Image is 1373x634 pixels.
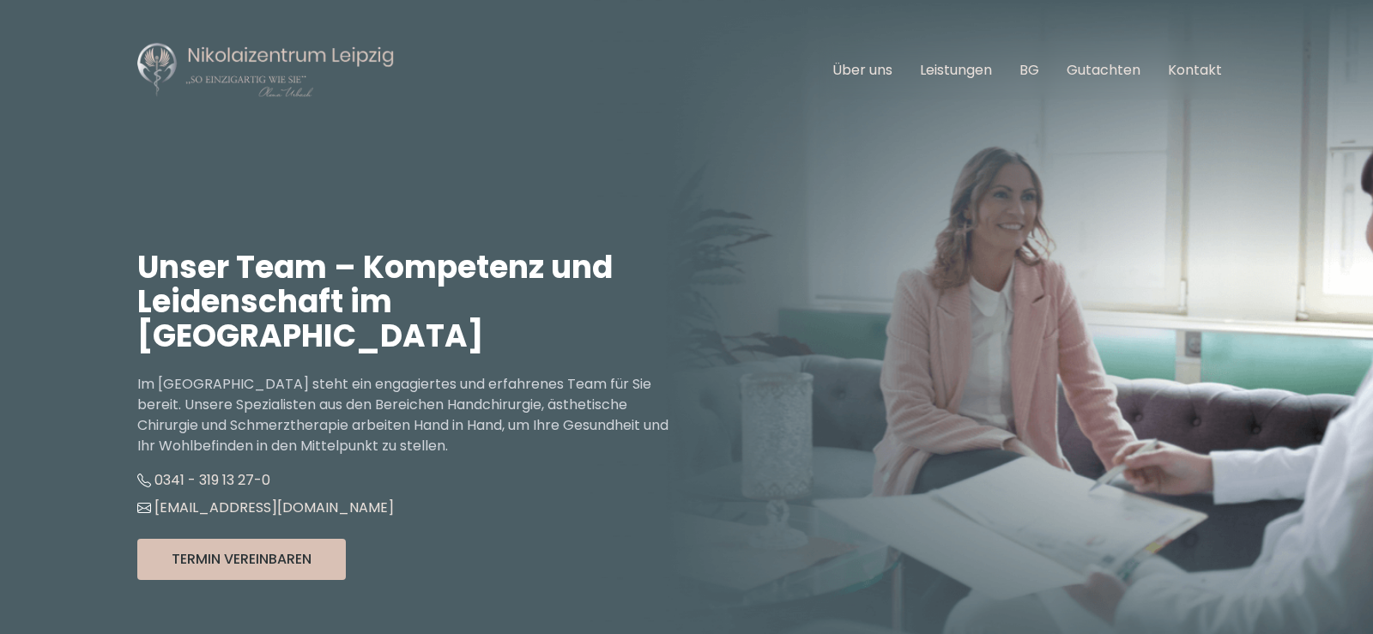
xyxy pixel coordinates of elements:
[832,60,892,80] a: Über uns
[920,60,992,80] a: Leistungen
[137,251,686,353] h1: Unser Team – Kompetenz und Leidenschaft im [GEOGRAPHIC_DATA]
[137,374,686,456] p: Im [GEOGRAPHIC_DATA] steht ein engagiertes und erfahrenes Team für Sie bereit. Unsere Spezialiste...
[1168,60,1222,80] a: Kontakt
[137,539,346,580] button: Termin Vereinbaren
[137,470,270,490] a: 0341 - 319 13 27-0
[1067,60,1140,80] a: Gutachten
[137,41,395,100] img: Nikolaizentrum Leipzig Logo
[137,498,394,517] a: [EMAIL_ADDRESS][DOMAIN_NAME]
[1019,60,1039,80] a: BG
